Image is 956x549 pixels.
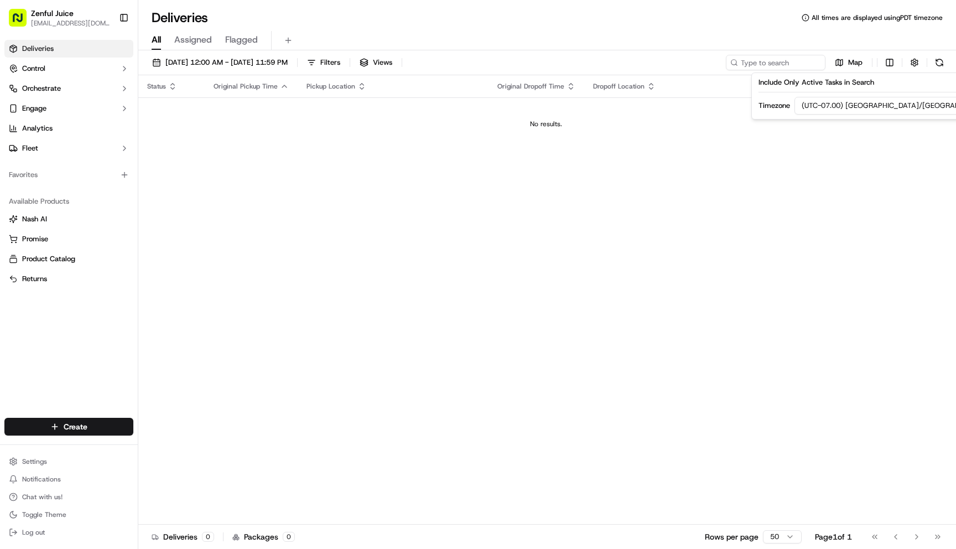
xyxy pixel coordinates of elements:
[4,166,133,184] div: Favorites
[31,19,110,28] button: [EMAIL_ADDRESS][DOMAIN_NAME]
[9,274,129,284] a: Returns
[38,117,140,126] div: We're available if you need us!
[705,531,758,542] p: Rows per page
[4,418,133,436] button: Create
[4,193,133,210] div: Available Products
[812,13,943,22] span: All times are displayed using PDT timezone
[22,528,45,537] span: Log out
[143,120,949,128] div: No results.
[497,82,564,91] span: Original Dropoff Time
[152,9,208,27] h1: Deliveries
[4,40,133,58] a: Deliveries
[4,4,115,31] button: Zenful Juice[EMAIL_ADDRESS][DOMAIN_NAME]
[9,214,129,224] a: Nash AI
[11,106,31,126] img: 1736555255976-a54dd68f-1ca7-489b-9aae-adbdc363a1c4
[11,44,201,62] p: Welcome 👋
[22,160,85,172] span: Knowledge Base
[4,139,133,157] button: Fleet
[105,160,178,172] span: API Documentation
[4,454,133,469] button: Settings
[22,234,48,244] span: Promise
[22,254,75,264] span: Product Catalog
[4,210,133,228] button: Nash AI
[64,421,87,432] span: Create
[9,234,129,244] a: Promise
[22,475,61,484] span: Notifications
[174,33,212,46] span: Assigned
[22,214,47,224] span: Nash AI
[89,156,182,176] a: 💻API Documentation
[848,58,863,68] span: Map
[306,82,355,91] span: Pickup Location
[355,55,397,70] button: Views
[283,532,295,542] div: 0
[4,489,133,505] button: Chat with us!
[22,457,47,466] span: Settings
[38,106,181,117] div: Start new chat
[147,55,293,70] button: [DATE] 12:00 AM - [DATE] 11:59 PM
[7,156,89,176] a: 📗Knowledge Base
[22,274,47,284] span: Returns
[4,507,133,522] button: Toggle Theme
[4,250,133,268] button: Product Catalog
[593,82,645,91] span: Dropoff Location
[4,525,133,540] button: Log out
[11,162,20,170] div: 📗
[31,8,74,19] button: Zenful Juice
[726,55,825,70] input: Type to search
[4,80,133,97] button: Orchestrate
[4,100,133,117] button: Engage
[232,531,295,542] div: Packages
[225,33,258,46] span: Flagged
[22,103,46,113] span: Engage
[22,510,66,519] span: Toggle Theme
[758,77,874,87] label: Include Only Active Tasks in Search
[78,187,134,196] a: Powered byPylon
[165,58,288,68] span: [DATE] 12:00 AM - [DATE] 11:59 PM
[22,123,53,133] span: Analytics
[152,33,161,46] span: All
[932,55,947,70] button: Refresh
[93,162,102,170] div: 💻
[320,58,340,68] span: Filters
[9,254,129,264] a: Product Catalog
[830,55,867,70] button: Map
[29,71,199,83] input: Got a question? Start typing here...
[202,532,214,542] div: 0
[214,82,278,91] span: Original Pickup Time
[4,60,133,77] button: Control
[22,493,63,501] span: Chat with us!
[22,44,54,54] span: Deliveries
[152,531,214,542] div: Deliveries
[22,143,38,153] span: Fleet
[4,270,133,288] button: Returns
[302,55,345,70] button: Filters
[110,188,134,196] span: Pylon
[373,58,392,68] span: Views
[22,64,45,74] span: Control
[22,84,61,94] span: Orchestrate
[147,82,166,91] span: Status
[188,109,201,122] button: Start new chat
[4,120,133,137] a: Analytics
[11,11,33,33] img: Nash
[815,531,852,542] div: Page 1 of 1
[758,101,790,111] label: Timezone
[4,472,133,487] button: Notifications
[4,230,133,248] button: Promise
